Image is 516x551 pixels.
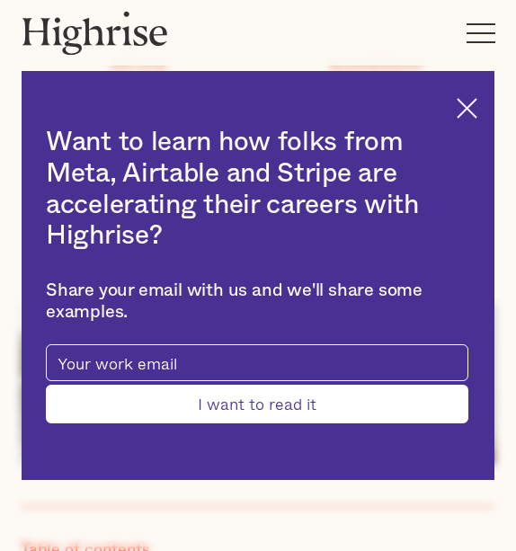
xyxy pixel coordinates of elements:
form: current-ascender-blog-article-modal-form [46,344,468,423]
input: I want to read it [46,385,468,423]
img: Highrise logo [21,11,169,55]
div: Share your email with us and we'll share some examples. [46,280,468,323]
h2: Want to learn how folks from Meta, Airtable and Stripe are accelerating their careers with Highrise? [46,127,468,252]
img: Cross icon [457,98,477,119]
input: Your work email [46,344,468,381]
